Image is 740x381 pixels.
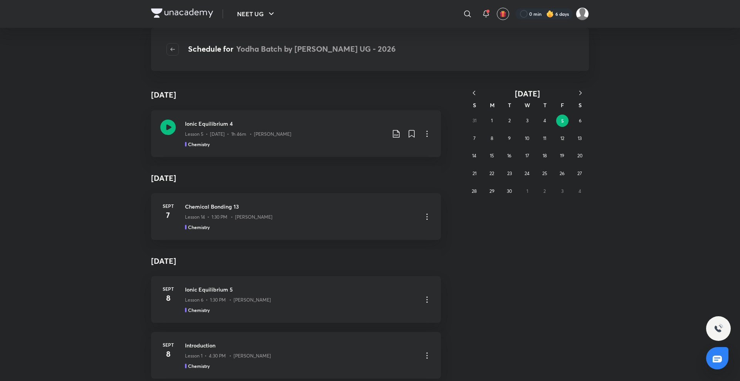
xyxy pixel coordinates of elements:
[560,153,564,158] abbr: September 19, 2025
[556,132,568,145] button: September 12, 2025
[185,297,271,303] p: Lesson 6 • 1:30 PM • [PERSON_NAME]
[185,285,416,293] h3: Ionic Equilibrium 5
[486,185,498,197] button: September 29, 2025
[473,135,476,141] abbr: September 7, 2025
[468,132,481,145] button: September 7, 2025
[188,362,210,369] h5: Chemistry
[160,292,176,304] h4: 8
[543,135,546,141] abbr: September 11, 2025
[503,185,516,197] button: September 30, 2025
[525,153,529,158] abbr: September 17, 2025
[490,153,494,158] abbr: September 15, 2025
[574,115,586,127] button: September 6, 2025
[151,8,213,18] img: Company Logo
[185,214,272,221] p: Lesson 14 • 1:30 PM • [PERSON_NAME]
[486,150,498,162] button: September 15, 2025
[525,101,530,109] abbr: Wednesday
[188,43,396,56] h4: Schedule for
[503,150,516,162] button: September 16, 2025
[151,193,441,240] a: Sept7Chemical Bonding 13Lesson 14 • 1:30 PM • [PERSON_NAME]Chemistry
[542,170,547,176] abbr: September 25, 2025
[151,249,441,273] h4: [DATE]
[486,115,498,127] button: September 1, 2025
[185,352,271,359] p: Lesson 1 • 4:30 PM • [PERSON_NAME]
[503,115,516,127] button: September 2, 2025
[525,170,530,176] abbr: September 24, 2025
[521,132,533,145] button: September 10, 2025
[556,150,568,162] button: September 19, 2025
[188,141,210,148] h5: Chemistry
[490,101,494,109] abbr: Monday
[491,118,493,123] abbr: September 1, 2025
[472,153,476,158] abbr: September 14, 2025
[579,118,582,123] abbr: September 6, 2025
[578,135,582,141] abbr: September 13, 2025
[714,324,723,333] img: ttu
[543,118,546,123] abbr: September 4, 2025
[473,101,476,109] abbr: Sunday
[507,153,511,158] abbr: September 16, 2025
[486,132,498,145] button: September 8, 2025
[543,101,547,109] abbr: Thursday
[468,167,481,180] button: September 21, 2025
[508,118,511,123] abbr: September 2, 2025
[573,150,586,162] button: September 20, 2025
[508,135,511,141] abbr: September 9, 2025
[188,307,210,314] h5: Chemistry
[232,6,281,22] button: NEET UG
[160,348,176,360] h4: 8
[561,118,564,124] abbr: September 5, 2025
[546,10,554,18] img: streak
[151,166,441,190] h4: [DATE]
[151,332,441,379] a: Sept8IntroductionLesson 1 • 4:30 PM • [PERSON_NAME]Chemistry
[515,88,540,99] span: [DATE]
[188,224,210,231] h5: Chemistry
[538,132,551,145] button: September 11, 2025
[151,89,176,101] h4: [DATE]
[538,150,551,162] button: September 18, 2025
[503,132,516,145] button: September 9, 2025
[160,202,176,209] h6: Sept
[579,101,582,109] abbr: Saturday
[507,170,512,176] abbr: September 23, 2025
[489,170,494,176] abbr: September 22, 2025
[468,150,481,162] button: September 14, 2025
[573,132,586,145] button: September 13, 2025
[577,170,582,176] abbr: September 27, 2025
[499,10,506,17] img: avatar
[556,115,568,127] button: September 5, 2025
[236,44,396,54] span: Yodha Batch by [PERSON_NAME] UG - 2026
[483,89,572,98] button: [DATE]
[508,101,511,109] abbr: Tuesday
[560,170,565,176] abbr: September 26, 2025
[160,285,176,292] h6: Sept
[503,167,516,180] button: September 23, 2025
[497,8,509,20] button: avatar
[185,120,385,128] h3: Ionic Equilibrium 4
[151,8,213,20] a: Company Logo
[473,170,476,176] abbr: September 21, 2025
[526,118,528,123] abbr: September 3, 2025
[486,167,498,180] button: September 22, 2025
[521,167,533,180] button: September 24, 2025
[525,135,529,141] abbr: September 10, 2025
[468,185,481,197] button: September 28, 2025
[160,209,176,221] h4: 7
[560,135,564,141] abbr: September 12, 2025
[185,202,416,211] h3: Chemical Bonding 13
[576,7,589,20] img: Shraddha
[507,188,512,194] abbr: September 30, 2025
[185,341,416,349] h3: Introduction
[521,115,533,127] button: September 3, 2025
[573,167,586,180] button: September 27, 2025
[489,188,494,194] abbr: September 29, 2025
[151,110,441,157] a: Ionic Equilibrium 4Lesson 5 • [DATE] • 1h 46m • [PERSON_NAME]Chemistry
[538,167,551,180] button: September 25, 2025
[538,115,551,127] button: September 4, 2025
[151,276,441,323] a: Sept8Ionic Equilibrium 5Lesson 6 • 1:30 PM • [PERSON_NAME]Chemistry
[543,153,547,158] abbr: September 18, 2025
[556,167,568,180] button: September 26, 2025
[521,150,533,162] button: September 17, 2025
[185,131,291,138] p: Lesson 5 • [DATE] • 1h 46m • [PERSON_NAME]
[561,101,564,109] abbr: Friday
